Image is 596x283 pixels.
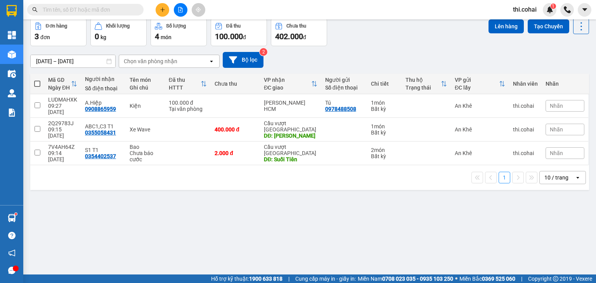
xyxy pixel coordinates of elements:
div: Đơn hàng [46,23,67,29]
div: Người gửi [325,77,363,83]
sup: 1 [15,213,17,215]
div: Tú [325,100,363,106]
strong: 0369 525 060 [482,276,515,282]
div: [PERSON_NAME] HCM [264,100,317,112]
span: question-circle [8,232,16,239]
img: logo-vxr [7,5,17,17]
div: Cầu vượt [GEOGRAPHIC_DATA] [264,144,317,156]
div: Thu hộ [405,77,441,83]
div: ĐC lấy [455,85,499,91]
button: Lên hàng [489,19,524,33]
svg: open [575,174,581,181]
div: thi.cohai [513,150,538,156]
sup: 1 [551,3,556,9]
div: S1 T1 [85,147,122,153]
span: | [288,274,289,283]
img: warehouse-icon [8,70,16,78]
span: món [161,34,172,40]
div: Nhãn [546,81,584,87]
div: Tại văn phòng [169,106,207,112]
div: Chi tiết [371,81,398,87]
div: Chưa báo cước [130,150,161,162]
span: kg [100,34,106,40]
span: message [8,267,16,274]
div: Cầu vượt [GEOGRAPHIC_DATA] [264,120,317,133]
button: caret-down [578,3,591,17]
button: Tạo Chuyến [528,19,569,33]
span: thi.cohai [507,5,543,14]
th: Toggle SortBy [44,74,81,94]
div: Bất kỳ [371,153,398,159]
button: Đã thu100.000đ [211,18,267,46]
div: 09:15 [DATE] [48,126,77,139]
div: DĐ: Suối Tiên [264,156,317,162]
div: 1 món [371,123,398,129]
div: 09:14 [DATE] [48,150,77,162]
span: Nhãn [550,150,563,156]
div: 0355058431 [85,129,116,136]
div: 10 / trang [544,174,568,181]
div: Kiện [130,103,161,109]
span: notification [8,249,16,257]
img: dashboard-icon [8,31,16,39]
div: Tên món [130,77,161,83]
div: ĐC giao [264,85,311,91]
div: ABC1,C3 T1 [85,123,122,129]
span: | [521,274,522,283]
div: 09:27 [DATE] [48,103,77,115]
div: Chọn văn phòng nhận [124,57,177,65]
div: HTTT [169,85,201,91]
strong: 1900 633 818 [249,276,282,282]
button: Khối lượng0kg [90,18,147,46]
span: Cung cấp máy in - giấy in: [295,274,356,283]
span: 1 [552,3,554,9]
span: Miền Nam [358,274,453,283]
div: Số lượng [166,23,186,29]
div: Chưa thu [215,81,256,87]
img: solution-icon [8,109,16,117]
div: An Khê [455,103,505,109]
div: An Khê [455,150,505,156]
svg: open [208,58,215,64]
span: caret-down [581,6,588,13]
div: 1 món [371,100,398,106]
span: 0 [95,32,99,41]
th: Toggle SortBy [260,74,321,94]
span: 4 [155,32,159,41]
div: 100.000 đ [169,100,207,106]
div: Ghi chú [130,85,161,91]
div: Đã thu [226,23,241,29]
div: 400.000 đ [215,126,256,133]
button: Đơn hàng3đơn [30,18,87,46]
span: đ [243,34,246,40]
img: warehouse-icon [8,89,16,97]
div: Bao [130,144,161,150]
div: A.Hiệp [85,100,122,106]
button: 1 [499,172,510,183]
div: Ngày ĐH [48,85,71,91]
div: 2.000 đ [215,150,256,156]
input: Select a date range. [31,55,115,67]
span: plus [160,7,165,12]
div: Xe Wave [130,126,161,133]
span: Nhãn [550,103,563,109]
div: Bất kỳ [371,106,398,112]
img: phone-icon [564,6,571,13]
span: 100.000 [215,32,243,41]
div: DĐ: Tam Phước [264,133,317,139]
th: Toggle SortBy [402,74,451,94]
div: 0354402537 [85,153,116,159]
span: file-add [178,7,183,12]
span: Hỗ trợ kỹ thuật: [211,274,282,283]
div: 0908865959 [85,106,116,112]
div: 2Q29783J [48,120,77,126]
div: VP nhận [264,77,311,83]
span: ⚪️ [455,277,457,280]
div: Số điện thoại [85,85,122,91]
th: Toggle SortBy [165,74,211,94]
sup: 2 [260,48,267,56]
button: Số lượng4món [151,18,207,46]
div: Số điện thoại [325,85,363,91]
span: đơn [40,34,50,40]
span: Nhãn [550,126,563,133]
